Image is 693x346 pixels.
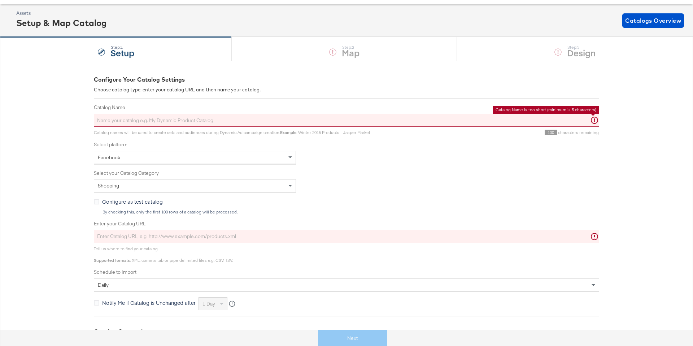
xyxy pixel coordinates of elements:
label: Catalog Name [94,104,599,111]
span: daily [98,282,109,288]
div: characters remaining [370,130,599,135]
li: Catalog Name is too short (minimum is 5 characters) [496,107,596,113]
div: Setup & Map Catalog [16,17,107,29]
input: Name your catalog e.g. My Dynamic Product Catalog [94,114,599,127]
div: Choose catalog type, enter your catalog URL and then name your catalog. [94,86,599,93]
strong: Supported formats [94,258,130,263]
strong: Setup [110,47,134,59]
strong: Example [280,130,296,135]
span: Tell us where to find your catalog. : XML, comma, tab or pipe delimited files e.g. CSV, TSV. [94,246,233,263]
button: Catalogs Overview [622,13,684,28]
input: Enter Catalog URL, e.g. http://www.example.com/products.xml [94,230,599,243]
div: Configure Your Catalog Settings [94,75,599,84]
span: Facebook [98,154,120,161]
label: Enter your Catalog URL [94,220,599,227]
div: By checking this, only the first 100 rows of a catalog will be processed. [102,209,599,215]
span: Catalogs Overview [625,16,681,26]
span: 100 [545,130,557,135]
span: Configure as test catalog [102,198,163,205]
span: Catalog names will be used to create sets and audiences during Dynamic Ad campaign creation. : Wi... [94,130,370,135]
label: Select platform [94,141,599,148]
span: Shopping [98,182,119,189]
div: Assets [16,10,107,17]
label: Select your Catalog Category [94,170,599,177]
div: Step: 1 [110,45,134,50]
span: Notify Me if Catalog is Unchanged after [102,299,196,306]
label: Schedule to Import [94,269,599,276]
span: 1 day [202,300,215,307]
